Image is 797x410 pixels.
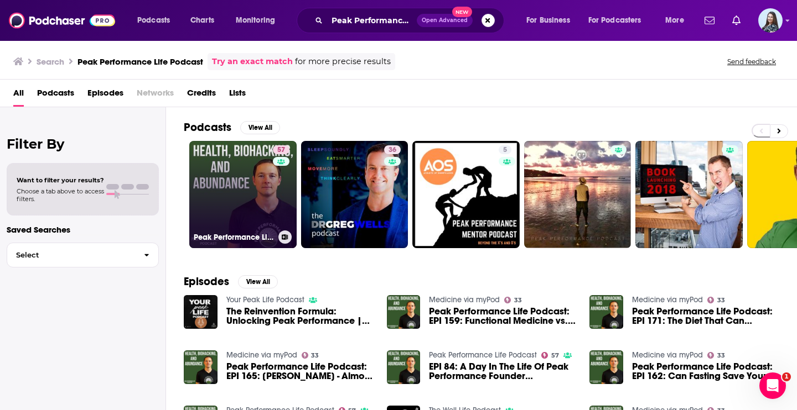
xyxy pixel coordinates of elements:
a: Podcasts [37,84,74,107]
a: The Reinvention Formula: Unlocking Peak Performance | Your Peak Life Podcast with Travis Wallace [226,307,374,325]
span: New [452,7,472,17]
a: Medicine via myPod [632,295,703,304]
span: 33 [311,353,319,358]
span: 33 [717,353,725,358]
button: Open AdvancedNew [417,14,473,27]
a: 33 [707,297,725,303]
span: Choose a tab above to access filters. [17,187,104,203]
a: 36 [384,145,401,154]
a: 33 [504,297,522,303]
span: The Reinvention Formula: Unlocking Peak Performance | Your Peak Life Podcast with [PERSON_NAME] [226,307,374,325]
div: Search podcasts, credits, & more... [307,8,515,33]
button: View All [238,275,278,288]
button: open menu [581,12,658,29]
span: 36 [389,145,396,156]
a: Peak Performance Life Podcast: EPI 171: The Diet That Can Reduce Your Risk Of Alzheimer's And Hel... [632,307,779,325]
img: Peak Performance Life Podcast: EPI 162: Can Fasting Save Your Life? How Dr. Alan Goldhamer Has He... [589,350,623,384]
a: Medicine via myPod [226,350,297,360]
a: EpisodesView All [184,275,278,288]
span: Select [7,251,135,259]
img: Peak Performance Life Podcast: EPI 159: Functional Medicine vs. Traditional Medicine. Testing, He... [387,295,421,329]
a: 57 [273,145,289,154]
a: EPI 84: A Day In The Life Of Peak Performance Founder Talor Zamir (Part 2 - Second Half Of The Day) [429,362,576,381]
button: Show profile menu [758,8,783,33]
span: Open Advanced [422,18,468,23]
a: Show notifications dropdown [700,11,719,30]
span: Want to filter your results? [17,176,104,184]
a: Medicine via myPod [632,350,703,360]
span: Charts [190,13,214,28]
span: Peak Performance Life Podcast: EPI 165: [PERSON_NAME] - Almost Everyone Is Deficient In This Nutr... [226,362,374,381]
span: 33 [717,298,725,303]
a: 33 [707,352,725,359]
button: open menu [519,12,584,29]
span: EPI 84: A Day In The Life Of Peak Performance Founder [PERSON_NAME] (Part 2 - Second Half Of The ... [429,362,576,381]
img: EPI 84: A Day In The Life Of Peak Performance Founder Talor Zamir (Part 2 - Second Half Of The Day) [387,350,421,384]
a: Charts [183,12,221,29]
span: More [665,13,684,28]
a: 36 [301,141,408,248]
a: Try an exact match [212,55,293,68]
h2: Podcasts [184,120,231,134]
a: Episodes [87,84,123,107]
a: 5 [499,145,511,154]
span: Networks [137,84,174,107]
a: Credits [187,84,216,107]
a: Peak Performance Life Podcast: EPI 165: Dr. David Brownstein - Almost Everyone Is Deficient In Th... [226,362,374,381]
h3: Search [37,56,64,67]
img: Peak Performance Life Podcast: EPI 171: The Diet That Can Reduce Your Risk Of Alzheimer's And Hel... [589,295,623,329]
a: Medicine via myPod [429,295,500,304]
button: Send feedback [724,57,779,66]
span: 57 [277,145,285,156]
button: open menu [228,12,289,29]
a: Your Peak Life Podcast [226,295,304,304]
h2: Filter By [7,136,159,152]
span: 5 [503,145,507,156]
a: 57 [541,352,559,359]
span: 57 [551,353,559,358]
button: Select [7,243,159,267]
button: open menu [658,12,698,29]
span: 33 [514,298,522,303]
a: Lists [229,84,246,107]
iframe: Intercom live chat [759,372,786,399]
img: User Profile [758,8,783,33]
h3: Peak Performance Life Podcast [77,56,203,67]
a: PodcastsView All [184,120,280,134]
a: Peak Performance Life Podcast [429,350,537,360]
span: For Podcasters [588,13,641,28]
a: 33 [302,352,319,359]
span: Logged in as brookefortierpr [758,8,783,33]
span: For Business [526,13,570,28]
a: Peak Performance Life Podcast: EPI 162: Can Fasting Save Your Life? How Dr. Alan Goldhamer Has He... [632,362,779,381]
a: Peak Performance Life Podcast: EPI 159: Functional Medicine vs. Traditional Medicine. Testing, He... [429,307,576,325]
img: The Reinvention Formula: Unlocking Peak Performance | Your Peak Life Podcast with Travis Wallace [184,295,218,329]
a: 5 [412,141,520,248]
h2: Episodes [184,275,229,288]
p: Saved Searches [7,224,159,235]
img: Podchaser - Follow, Share and Rate Podcasts [9,10,115,31]
span: Peak Performance Life Podcast: EPI 162: Can Fasting Save Your Life? How [PERSON_NAME] Has Helped ... [632,362,779,381]
span: Podcasts [137,13,170,28]
h3: Peak Performance Life Podcast [194,233,274,242]
span: Peak Performance Life Podcast: EPI 171: The Diet That Can Reduce Your Risk Of [MEDICAL_DATA] And ... [632,307,779,325]
button: open menu [130,12,184,29]
a: Show notifications dropdown [728,11,745,30]
img: Peak Performance Life Podcast: EPI 165: Dr. David Brownstein - Almost Everyone Is Deficient In Th... [184,350,218,384]
a: All [13,84,24,107]
span: for more precise results [295,55,391,68]
button: View All [240,121,280,134]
